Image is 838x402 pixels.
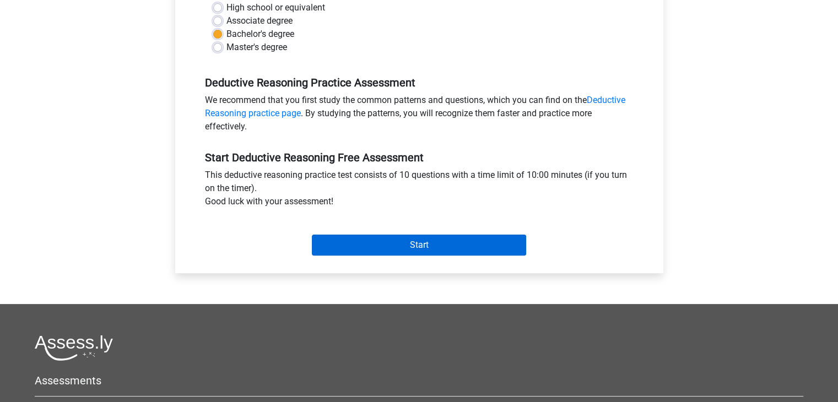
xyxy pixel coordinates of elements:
label: Bachelor's degree [226,28,294,41]
h5: Deductive Reasoning Practice Assessment [205,76,634,89]
div: We recommend that you first study the common patterns and questions, which you can find on the . ... [197,94,642,138]
label: Master's degree [226,41,287,54]
label: Associate degree [226,14,293,28]
label: High school or equivalent [226,1,325,14]
h5: Assessments [35,374,803,387]
h5: Start Deductive Reasoning Free Assessment [205,151,634,164]
div: This deductive reasoning practice test consists of 10 questions with a time limit of 10:00 minute... [197,169,642,213]
img: Assessly logo [35,335,113,361]
input: Start [312,235,526,256]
